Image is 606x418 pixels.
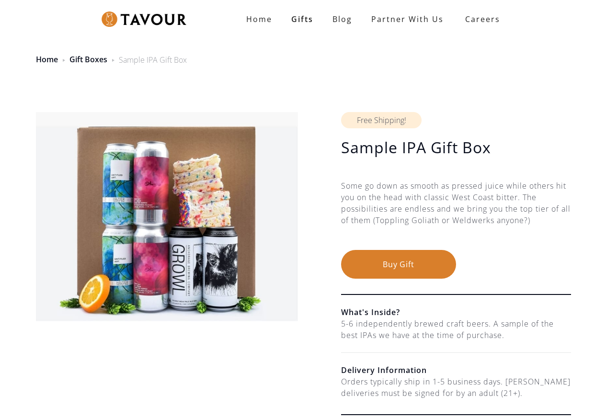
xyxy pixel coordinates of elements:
div: Some go down as smooth as pressed juice while others hit you on the head with classic West Coast ... [341,180,571,250]
div: Sample IPA Gift Box [119,54,187,66]
div: 5-6 independently brewed craft beers. A sample of the best IPAs we have at the time of purchase. [341,318,571,341]
strong: Careers [465,10,500,29]
button: Buy Gift [341,250,456,279]
h1: Sample IPA Gift Box [341,138,571,157]
a: Home [237,10,282,29]
a: Home [36,54,58,65]
a: Gifts [282,10,323,29]
a: Blog [323,10,362,29]
h6: Delivery Information [341,364,571,376]
div: Free Shipping! [341,112,422,128]
div: Orders typically ship in 1-5 business days. [PERSON_NAME] deliveries must be signed for by an adu... [341,376,571,399]
a: partner with us [362,10,453,29]
a: Gift Boxes [69,54,107,65]
h6: What's Inside? [341,306,571,318]
a: Careers [453,6,507,33]
strong: Home [246,14,272,24]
